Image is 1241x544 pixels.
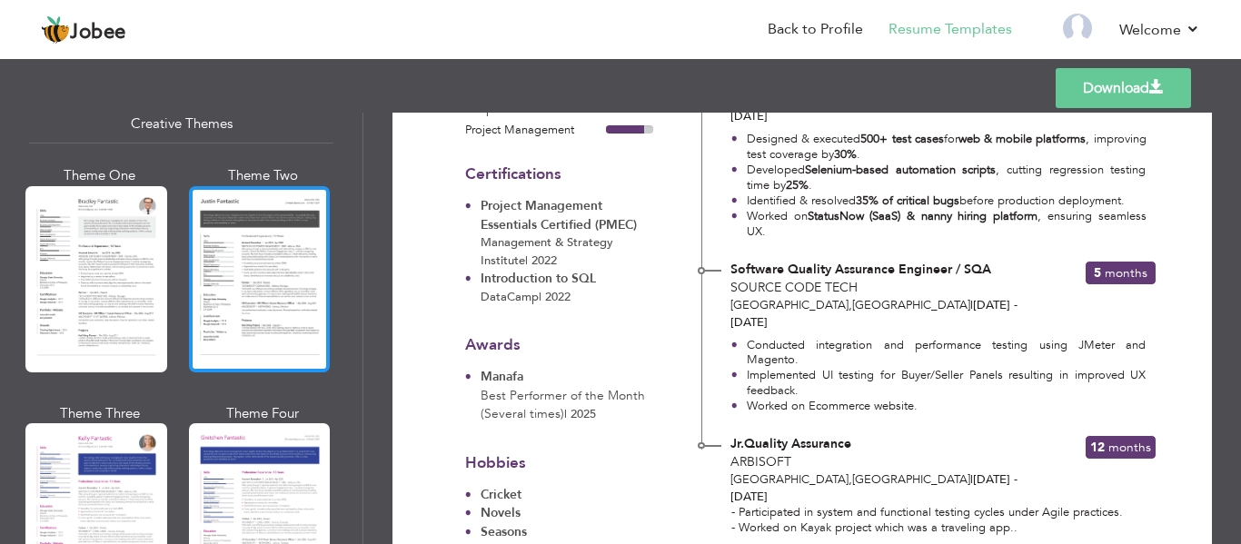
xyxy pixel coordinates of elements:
[747,132,1147,163] p: Designed & executed for , improving test coverage by .
[970,297,973,313] span: |
[481,234,653,270] p: Management & Strategy Institute
[481,387,645,423] span: Best Performer of the Month (Several times)
[730,435,851,452] span: Jr.Quality Assurance
[805,162,996,178] strong: Selenium-based automation scripts
[731,505,1142,520] p: - Participated in system and functional testing cycles under Agile practices.
[730,471,1018,505] span: [DATE] - [DATE]
[465,166,653,183] h3: Certifications
[481,197,637,233] span: Project Management Essentials Certified (PMEC)
[889,19,1012,40] a: Resume Templates
[849,471,852,488] span: ,
[1063,14,1092,43] img: Profile Img
[465,455,653,472] h3: Hobbies
[481,504,521,521] span: Novels
[29,404,171,423] div: Theme Three
[730,297,970,313] span: [GEOGRAPHIC_DATA] [GEOGRAPHIC_DATA]
[808,208,1037,224] strong: StatusNow (SaaS) & nanny hiring platform
[834,146,857,163] strong: 30%
[731,338,1146,369] li: Conducted integration and performance testing using JMeter and Magento.
[747,163,1147,193] p: Developed , cutting regression testing time by .
[786,177,809,193] strong: 25%
[747,193,1147,209] p: Identified & resolved before production deployment.
[1094,264,1101,282] span: 5
[849,297,852,313] span: ,
[545,289,571,305] span: 2022
[481,368,523,385] span: Manafa
[531,252,557,269] span: 2022
[747,209,1147,240] p: Worked on , ensuring seamless UX.
[768,19,863,40] a: Back to Profile
[193,404,334,423] div: Theme Four
[70,23,126,43] span: Jobee
[29,104,333,143] div: Creative Themes
[465,122,606,140] div: Project Management
[481,289,653,307] p: DataCamp
[1105,264,1147,282] span: Months
[730,471,970,488] span: [GEOGRAPHIC_DATA] [GEOGRAPHIC_DATA]
[1119,19,1200,41] a: Welcome
[481,486,521,503] span: Cricket
[731,520,1142,536] p: - Worked on Kayak project which was a traveling app..
[958,131,1087,147] strong: web & mobile platforms
[730,453,791,470] span: Arbisoft
[860,131,943,147] strong: 500+ test cases
[1090,439,1105,456] span: 12
[539,289,541,305] span: |
[41,15,70,45] img: jobee.io
[481,523,527,540] span: Seasons
[41,15,126,45] a: Jobee
[1108,439,1151,456] span: Months
[730,297,1018,331] span: [DATE] - [DATE]
[1056,68,1191,108] a: Download
[730,261,991,278] span: Software Quality Assurance Engineer / SQA
[856,193,959,209] strong: 35% of critical bugs
[730,279,858,296] span: Source Code Tech
[465,337,653,354] h3: Awards
[970,471,973,488] span: |
[481,270,596,287] span: Introduction to SQL
[731,399,1146,414] li: Worked on Ecommerce website.
[193,166,334,185] div: Theme Two
[29,166,171,185] div: Theme One
[564,406,596,422] span: | 2025
[731,368,1146,399] li: Implemented UI testing for Buyer/Seller Panels resulting in improved UX feedback.
[525,252,528,269] span: |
